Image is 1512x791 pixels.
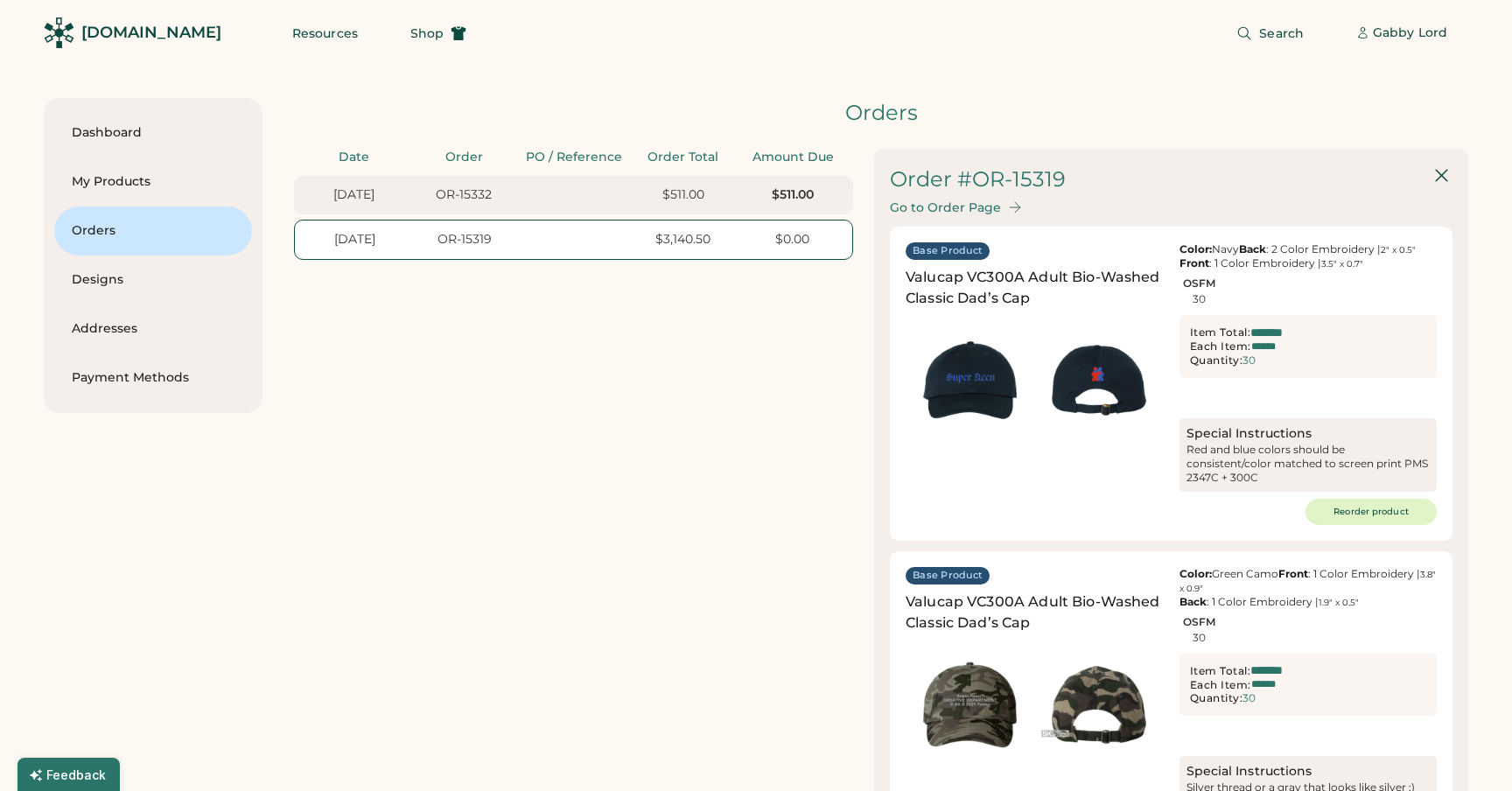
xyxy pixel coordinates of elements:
[1193,293,1206,305] div: 30
[1381,244,1416,255] font: 2" x 0.5"
[1190,664,1251,678] div: Item Total:
[389,16,487,51] button: Shop
[44,17,74,48] img: Rendered Logo - Screens
[744,149,843,166] div: Amount Due
[1179,256,1209,269] strong: Front
[1179,595,1207,608] strong: Back
[72,173,234,191] div: My Products
[890,200,1001,215] div: Go to Order Page
[414,149,513,166] div: Order
[1190,325,1251,339] div: Item Total:
[72,271,234,289] div: Designs
[1278,567,1308,580] strong: Front
[1183,616,1215,628] div: OSFM
[304,149,403,166] div: Date
[890,164,1066,194] div: Order #OR-15319
[414,186,513,204] div: OR-15332
[906,591,1164,633] div: Valucap VC300A Adult Bio-Washed Classic Dad’s Cap
[906,640,1034,769] img: generate-image
[305,231,404,248] div: [DATE]
[1190,339,1251,353] div: Each Item:
[1034,316,1163,444] img: generate-image
[410,27,444,39] span: Shop
[913,244,983,258] div: Base Product
[72,369,234,387] div: Payment Methods
[1186,425,1431,443] div: Special Instructions
[72,124,234,142] div: Dashboard
[633,231,732,248] div: $3,140.50
[1190,353,1243,367] div: Quantity:
[72,222,234,240] div: Orders
[906,316,1034,444] img: generate-image
[415,231,514,248] div: OR-15319
[1373,24,1447,42] div: Gabby Lord
[1305,499,1437,525] button: Reorder product
[1190,678,1251,692] div: Each Item:
[1190,691,1243,705] div: Quantity:
[744,186,843,204] div: $511.00
[1186,443,1431,485] div: Red and blue colors should be consistent/color matched to screen print PMS 2347C + 300C
[1183,277,1215,290] div: OSFM
[1259,27,1304,39] span: Search
[294,98,1468,128] div: Orders
[633,149,732,166] div: Order Total
[1186,763,1431,780] div: Special Instructions
[1429,712,1504,787] iframe: Front Chat
[1242,692,1256,704] div: 30
[1239,242,1266,255] strong: Back
[1179,567,1438,609] div: Green Camo : 1 Color Embroidery | : 1 Color Embroidery |
[1179,242,1212,255] strong: Color:
[633,186,732,204] div: $511.00
[913,569,983,583] div: Base Product
[1034,640,1163,769] img: generate-image
[906,267,1164,309] div: Valucap VC300A Adult Bio-Washed Classic Dad’s Cap
[1321,258,1363,269] font: 3.5" x 0.7"
[1193,632,1206,644] div: 30
[743,231,842,248] div: $0.00
[1242,354,1256,367] div: 30
[304,186,403,204] div: [DATE]
[1179,567,1212,580] strong: Color:
[81,22,221,44] div: [DOMAIN_NAME]
[72,320,234,338] div: Addresses
[1179,242,1438,270] div: Navy : 2 Color Embroidery | : 1 Color Embroidery |
[1215,16,1325,51] button: Search
[524,149,623,166] div: PO / Reference
[271,16,379,51] button: Resources
[1319,597,1359,608] font: 1.9" x 0.5"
